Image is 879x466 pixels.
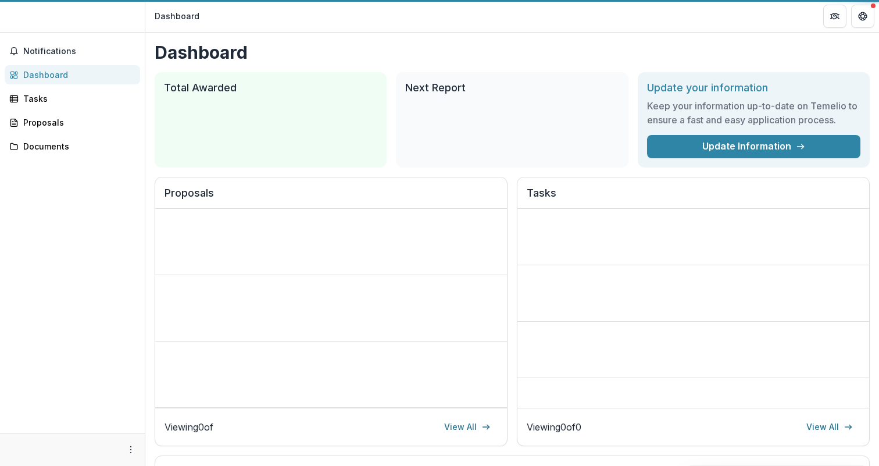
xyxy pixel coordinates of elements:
[165,420,213,434] p: Viewing 0 of
[23,140,131,152] div: Documents
[124,443,138,457] button: More
[5,137,140,156] a: Documents
[23,93,131,105] div: Tasks
[527,420,581,434] p: Viewing 0 of 0
[647,135,860,158] a: Update Information
[164,81,377,94] h2: Total Awarded
[823,5,846,28] button: Partners
[5,65,140,84] a: Dashboard
[647,81,860,94] h2: Update your information
[5,42,140,61] button: Notifications
[23,69,131,81] div: Dashboard
[155,42,870,63] h1: Dashboard
[799,418,860,436] a: View All
[527,187,860,209] h2: Tasks
[851,5,874,28] button: Get Help
[165,187,498,209] h2: Proposals
[23,116,131,129] div: Proposals
[150,8,204,24] nav: breadcrumb
[155,10,199,22] div: Dashboard
[437,418,498,436] a: View All
[5,113,140,132] a: Proposals
[23,47,135,56] span: Notifications
[405,81,619,94] h2: Next Report
[5,89,140,108] a: Tasks
[647,99,860,127] h3: Keep your information up-to-date on Temelio to ensure a fast and easy application process.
